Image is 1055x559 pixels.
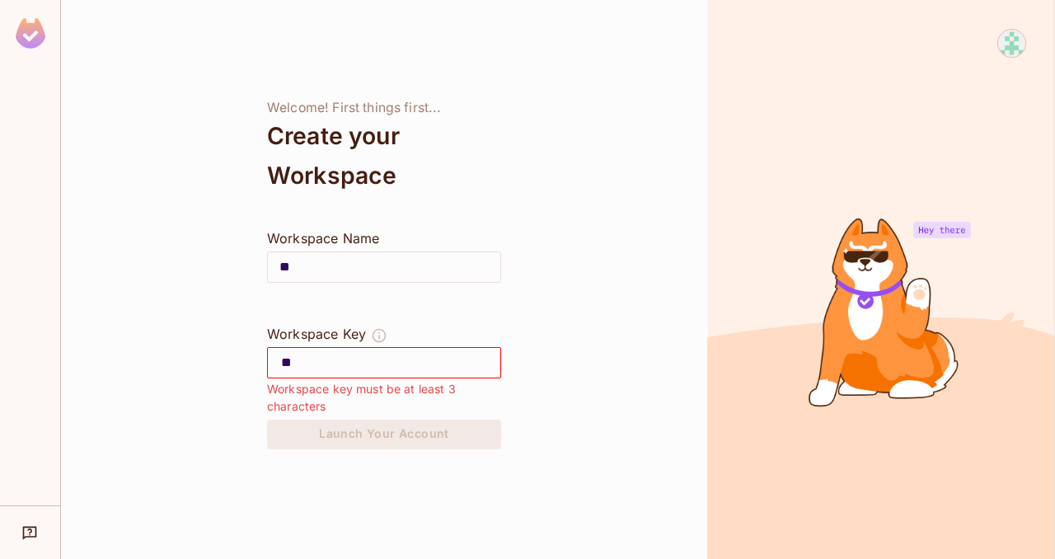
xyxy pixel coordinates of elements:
[267,100,501,116] div: Welcome! First things first...
[998,30,1025,57] img: raif
[12,516,49,549] div: Help & Updates
[267,228,501,248] div: Workspace Name
[267,380,501,415] div: Workspace key must be at least 3 characters
[267,116,501,195] div: Create your Workspace
[267,420,501,449] button: Launch Your Account
[16,18,45,49] img: SReyMgAAAABJRU5ErkJggg==
[371,324,387,347] button: The Workspace Key is unique, and serves as the identifier of your workspace.
[267,324,366,344] div: Workspace Key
